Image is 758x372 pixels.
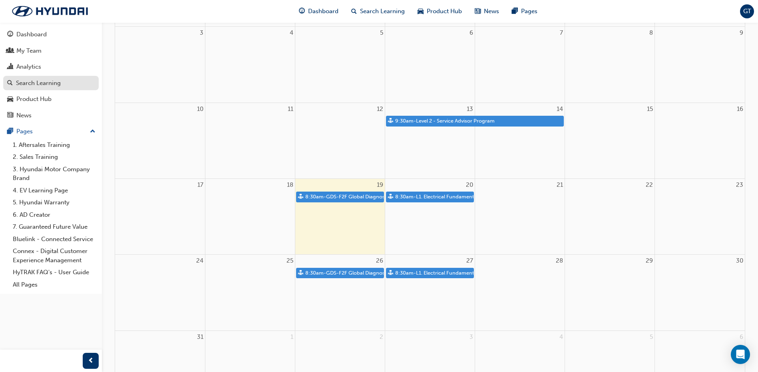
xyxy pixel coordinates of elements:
[195,103,205,115] a: August 10, 2025
[10,163,99,184] a: 3. Hyundai Motor Company Brand
[351,6,357,16] span: search-icon
[3,108,99,123] a: News
[10,245,99,266] a: Connex - Digital Customer Experience Management
[299,6,305,16] span: guage-icon
[475,178,565,254] td: August 21, 2025
[655,255,745,330] td: August 30, 2025
[484,7,499,16] span: News
[475,6,481,16] span: news-icon
[395,116,495,126] span: 9:30am - Level 2 - Service Advisor Program
[90,127,95,137] span: up-icon
[285,179,295,191] a: August 18, 2025
[388,116,393,126] span: sessionType_FACE_TO_FACE-icon
[295,103,385,178] td: August 12, 2025
[468,331,475,343] a: September 3, 2025
[558,27,565,39] a: August 7, 2025
[195,255,205,267] a: August 24, 2025
[10,139,99,151] a: 1. Aftersales Training
[565,27,655,103] td: August 8, 2025
[10,266,99,279] a: HyTRAK FAQ's - User Guide
[388,268,393,278] span: sessionType_FACE_TO_FACE-icon
[427,7,462,16] span: Product Hub
[198,27,205,39] a: August 3, 2025
[305,192,384,202] span: 8:30am - GDS-F2F Global Diagnostic System
[7,80,13,87] span: search-icon
[385,178,475,254] td: August 20, 2025
[289,331,295,343] a: September 1, 2025
[644,179,655,191] a: August 22, 2025
[295,178,385,254] td: August 19, 2025
[555,179,565,191] a: August 21, 2025
[115,178,205,254] td: August 17, 2025
[7,63,13,71] span: chart-icon
[735,103,745,115] a: August 16, 2025
[205,27,295,103] td: August 4, 2025
[375,103,385,115] a: August 12, 2025
[738,331,745,343] a: September 6, 2025
[375,179,385,191] a: August 19, 2025
[115,255,205,330] td: August 24, 2025
[555,103,565,115] a: August 14, 2025
[558,331,565,343] a: September 4, 2025
[468,27,475,39] a: August 6, 2025
[738,27,745,39] a: August 9, 2025
[298,192,303,202] span: sessionType_FACE_TO_FACE-icon
[88,356,94,366] span: prev-icon
[565,103,655,178] td: August 15, 2025
[308,7,338,16] span: Dashboard
[475,27,565,103] td: August 7, 2025
[345,3,411,20] a: search-iconSearch Learning
[295,255,385,330] td: August 26, 2025
[395,268,474,278] span: 8:30am - L1. Electrical Fundamentals
[648,27,655,39] a: August 8, 2025
[196,179,205,191] a: August 17, 2025
[465,103,475,115] a: August 13, 2025
[16,30,47,39] div: Dashboard
[3,124,99,139] button: Pages
[395,192,474,202] span: 8:30am - L1. Electrical Fundamentals
[505,3,544,20] a: pages-iconPages
[475,255,565,330] td: August 28, 2025
[411,3,468,20] a: car-iconProduct Hub
[378,331,385,343] a: September 2, 2025
[740,4,754,18] button: GT
[3,27,99,42] a: Dashboard
[388,192,393,202] span: sessionType_FACE_TO_FACE-icon
[655,103,745,178] td: August 16, 2025
[464,179,475,191] a: August 20, 2025
[465,255,475,267] a: August 27, 2025
[731,345,750,364] div: Open Intercom Messenger
[7,112,13,119] span: news-icon
[16,79,61,88] div: Search Learning
[734,179,745,191] a: August 23, 2025
[655,178,745,254] td: August 23, 2025
[360,7,405,16] span: Search Learning
[16,95,52,104] div: Product Hub
[10,221,99,233] a: 7. Guaranteed Future Value
[385,27,475,103] td: August 6, 2025
[3,26,99,124] button: DashboardMy TeamAnalyticsSearch LearningProduct HubNews
[7,128,13,135] span: pages-icon
[7,47,13,55] span: people-icon
[565,178,655,254] td: August 22, 2025
[115,27,205,103] td: August 3, 2025
[655,27,745,103] td: August 9, 2025
[3,92,99,107] a: Product Hub
[285,255,295,267] a: August 25, 2025
[3,59,99,74] a: Analytics
[16,62,41,71] div: Analytics
[205,255,295,330] td: August 25, 2025
[292,3,345,20] a: guage-iconDashboard
[4,3,96,20] img: Trak
[305,268,384,278] span: 8:30am - GDS-F2F Global Diagnostic System
[734,255,745,267] a: August 30, 2025
[115,103,205,178] td: August 10, 2025
[10,196,99,209] a: 5. Hyundai Warranty
[298,268,303,278] span: sessionType_FACE_TO_FACE-icon
[385,255,475,330] td: August 27, 2025
[16,46,42,55] div: My Team
[288,27,295,39] a: August 4, 2025
[378,27,385,39] a: August 5, 2025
